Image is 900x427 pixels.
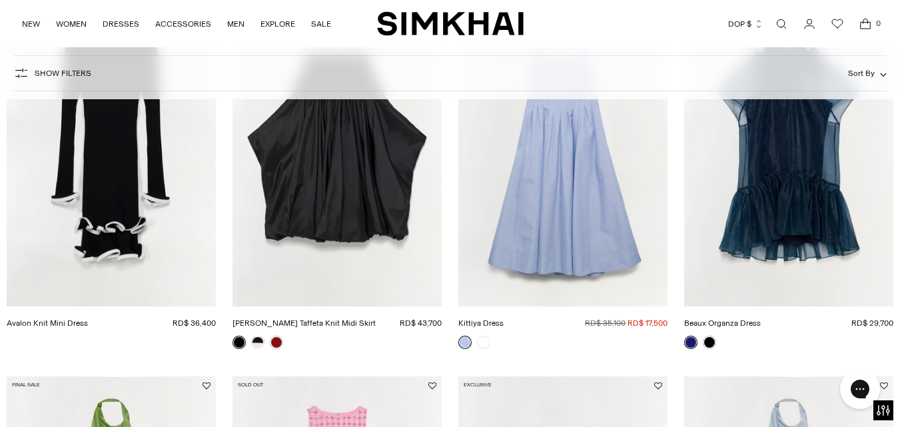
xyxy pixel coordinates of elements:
span: 0 [872,17,884,29]
a: Avalon Knit Mini Dress [7,318,88,328]
button: Show Filters [13,63,91,84]
button: Add to Wishlist [203,382,211,390]
a: SALE [311,9,331,39]
a: Kittiya Dress [458,318,504,328]
button: DOP $ [728,9,763,39]
a: NEW [22,9,40,39]
a: Beaux Organza Dress [684,318,761,328]
span: RD$ 43,700 [400,318,442,328]
span: RD$ 17,500 [628,318,668,328]
iframe: Gorgias live chat messenger [833,364,887,414]
a: [PERSON_NAME] Taffeta Knit Midi Skirt [232,318,376,328]
a: Go to the account page [796,11,823,37]
a: WOMEN [56,9,87,39]
span: RD$ 36,400 [173,318,216,328]
a: Open search modal [768,11,795,37]
s: RD$ 35,100 [585,318,626,328]
a: MEN [227,9,244,39]
span: Sort By [848,69,875,78]
a: Wishlist [824,11,851,37]
span: RD$ 29,700 [851,318,893,328]
a: SIMKHAI [377,11,524,37]
a: EXPLORE [260,9,295,39]
button: Add to Wishlist [428,382,436,390]
span: Show Filters [35,69,91,78]
button: Sort By [848,66,887,81]
a: DRESSES [103,9,139,39]
a: Open cart modal [852,11,879,37]
a: ACCESSORIES [155,9,211,39]
button: Add to Wishlist [654,382,662,390]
